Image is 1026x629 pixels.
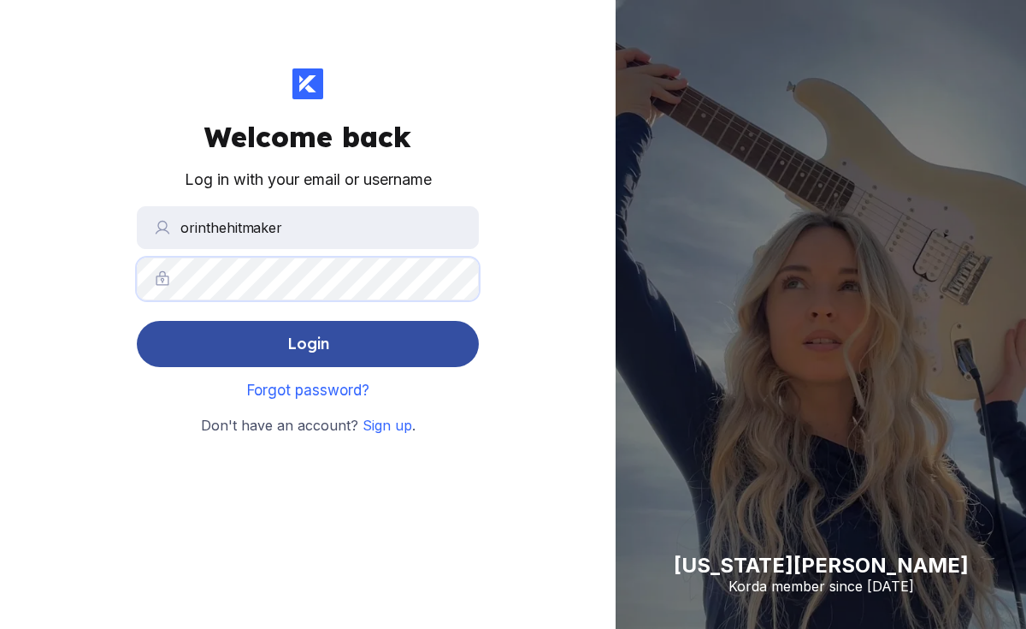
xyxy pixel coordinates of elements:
[185,168,432,193] div: Log in with your email or username
[201,415,416,437] small: Don't have an account? .
[137,321,479,367] button: Login
[204,120,411,154] div: Welcome back
[674,578,969,595] div: Korda member since [DATE]
[137,206,479,249] input: Email or username
[247,382,369,399] a: Forgot password?
[287,327,329,361] div: Login
[674,553,969,578] div: [US_STATE][PERSON_NAME]
[363,417,412,434] a: Sign up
